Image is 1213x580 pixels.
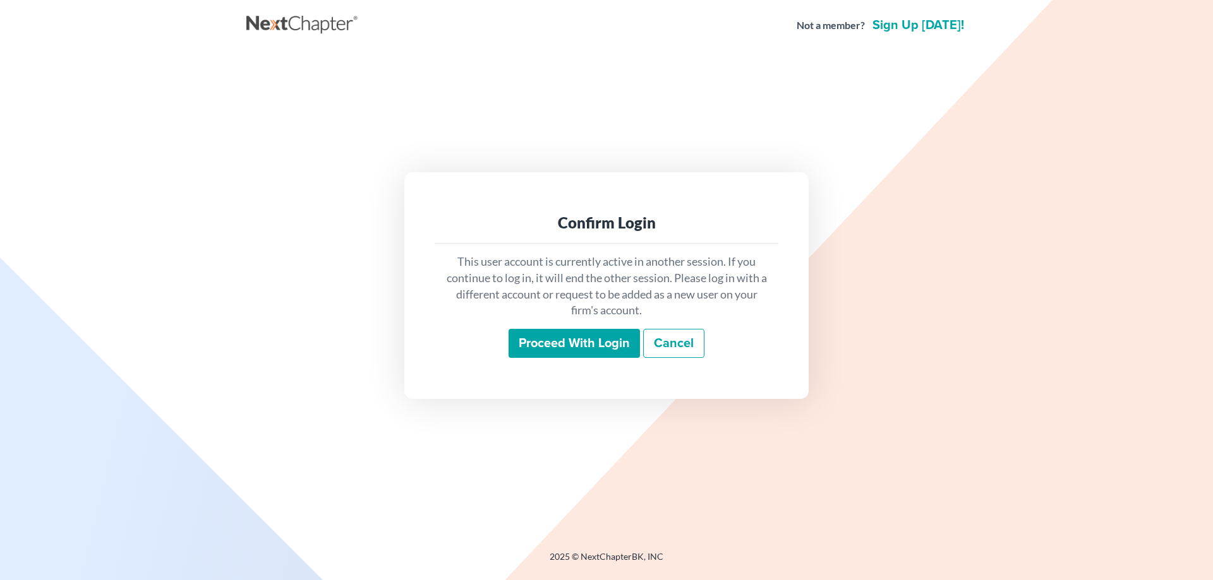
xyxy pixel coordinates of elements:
[445,213,768,233] div: Confirm Login
[870,19,967,32] a: Sign up [DATE]!
[445,254,768,319] p: This user account is currently active in another session. If you continue to log in, it will end ...
[509,329,640,358] input: Proceed with login
[246,550,967,573] div: 2025 © NextChapterBK, INC
[643,329,704,358] a: Cancel
[797,18,865,33] strong: Not a member?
